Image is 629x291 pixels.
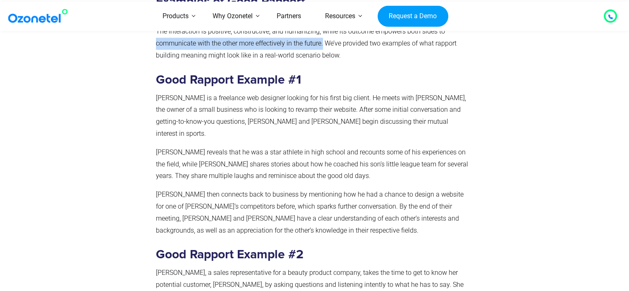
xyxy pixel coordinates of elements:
[201,2,265,31] a: Why Ozonetel
[265,2,313,31] a: Partners
[156,248,304,261] strong: Good Rapport Example #2
[156,74,301,86] strong: Good Rapport Example #1
[156,189,470,236] p: [PERSON_NAME] then connects back to business by mentioning how he had a chance to design a websit...
[156,14,470,62] p: While it’s hard to put into exact words, most people will be able to identify good rapport when t...
[156,147,470,182] p: [PERSON_NAME] reveals that he was a star athlete in high school and recounts some of his experien...
[156,92,470,140] p: [PERSON_NAME] is a freelance web designer looking for his first big client. He meets with [PERSON...
[151,2,201,31] a: Products
[378,5,448,27] a: Request a Demo
[313,2,367,31] a: Resources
